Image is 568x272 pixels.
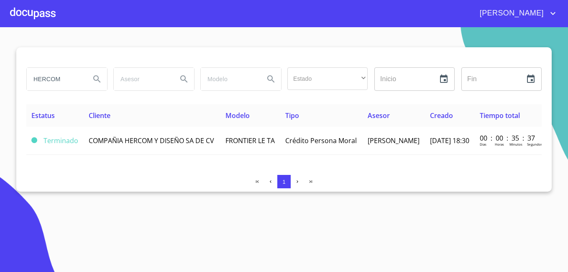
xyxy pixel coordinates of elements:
span: COMPAÑIA HERCOM Y DISEÑO SA DE CV [89,136,214,145]
p: Dias [480,142,486,146]
span: Terminado [31,137,37,143]
span: Tipo [285,111,299,120]
p: 00 : 00 : 35 : 37 [480,133,536,143]
span: [PERSON_NAME] [473,7,548,20]
span: Crédito Persona Moral [285,136,357,145]
span: [DATE] 18:30 [430,136,469,145]
p: Minutos [509,142,522,146]
button: Search [87,69,107,89]
span: Cliente [89,111,110,120]
span: Estatus [31,111,55,120]
input: search [114,68,171,90]
span: Creado [430,111,453,120]
span: Tiempo total [480,111,520,120]
div: ​ [287,67,368,90]
span: Asesor [368,111,390,120]
span: Terminado [43,136,78,145]
button: 1 [277,175,291,188]
input: search [27,68,84,90]
span: 1 [282,179,285,185]
span: Modelo [225,111,250,120]
button: Search [174,69,194,89]
span: FRONTIER LE TA [225,136,275,145]
span: [PERSON_NAME] [368,136,420,145]
p: Horas [495,142,504,146]
input: search [201,68,258,90]
p: Segundos [527,142,542,146]
button: Search [261,69,281,89]
button: account of current user [473,7,558,20]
